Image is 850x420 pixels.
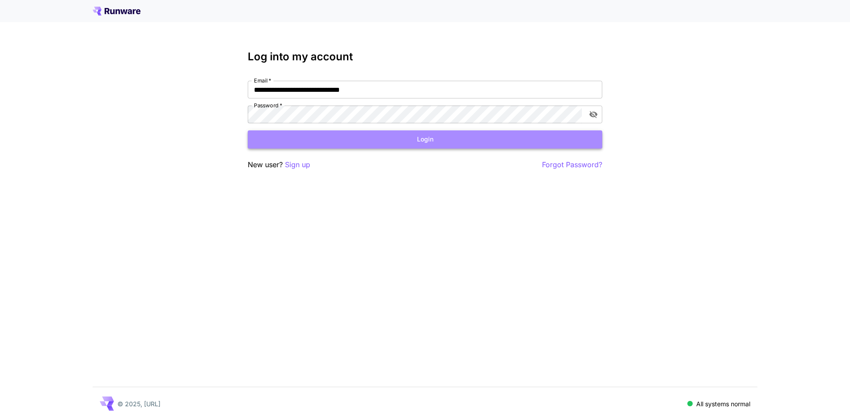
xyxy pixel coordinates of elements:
[117,399,160,408] p: © 2025, [URL]
[696,399,750,408] p: All systems normal
[542,159,602,170] button: Forgot Password?
[254,102,282,109] label: Password
[285,159,310,170] button: Sign up
[248,130,602,149] button: Login
[585,106,601,122] button: toggle password visibility
[254,77,271,84] label: Email
[248,159,310,170] p: New user?
[248,51,602,63] h3: Log into my account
